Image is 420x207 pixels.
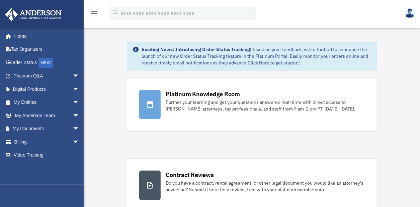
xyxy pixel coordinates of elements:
span: arrow_drop_down [73,122,86,136]
a: My Entitiesarrow_drop_down [5,96,89,109]
a: Video Training [5,149,89,162]
i: menu [90,9,98,17]
div: Platinum Knowledge Room [166,90,240,98]
div: Based on your feedback, we're thrilled to announce the launch of our new Order Status Tracking fe... [142,46,371,66]
a: Click Here to get started! [248,60,300,66]
div: Contract Reviews [166,171,214,179]
div: NEW [38,58,53,68]
span: arrow_drop_down [73,135,86,149]
div: Do you have a contract, rental agreement, or other legal document you would like an attorney's ad... [166,180,365,193]
span: arrow_drop_down [73,109,86,123]
span: arrow_drop_down [73,82,86,96]
a: Platinum Q&Aarrow_drop_down [5,69,89,83]
a: Platinum Knowledge Room Further your learning and get your questions answered real-time with dire... [127,77,377,132]
a: My Documentsarrow_drop_down [5,122,89,136]
img: User Pic [405,8,415,18]
div: Further your learning and get your questions answered real-time with direct access to [PERSON_NAM... [166,99,365,112]
a: menu [90,12,98,17]
img: Anderson Advisors Platinum Portal [3,8,64,21]
a: Home [5,29,86,43]
span: arrow_drop_down [73,96,86,110]
span: arrow_drop_down [73,69,86,83]
a: Billingarrow_drop_down [5,135,89,149]
a: Digital Productsarrow_drop_down [5,82,89,96]
a: My Anderson Teamarrow_drop_down [5,109,89,122]
strong: Exciting News: Introducing Order Status Tracking! [142,46,252,52]
i: search [112,9,119,16]
a: Tax Organizers [5,43,89,56]
a: Order StatusNEW [5,56,89,69]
